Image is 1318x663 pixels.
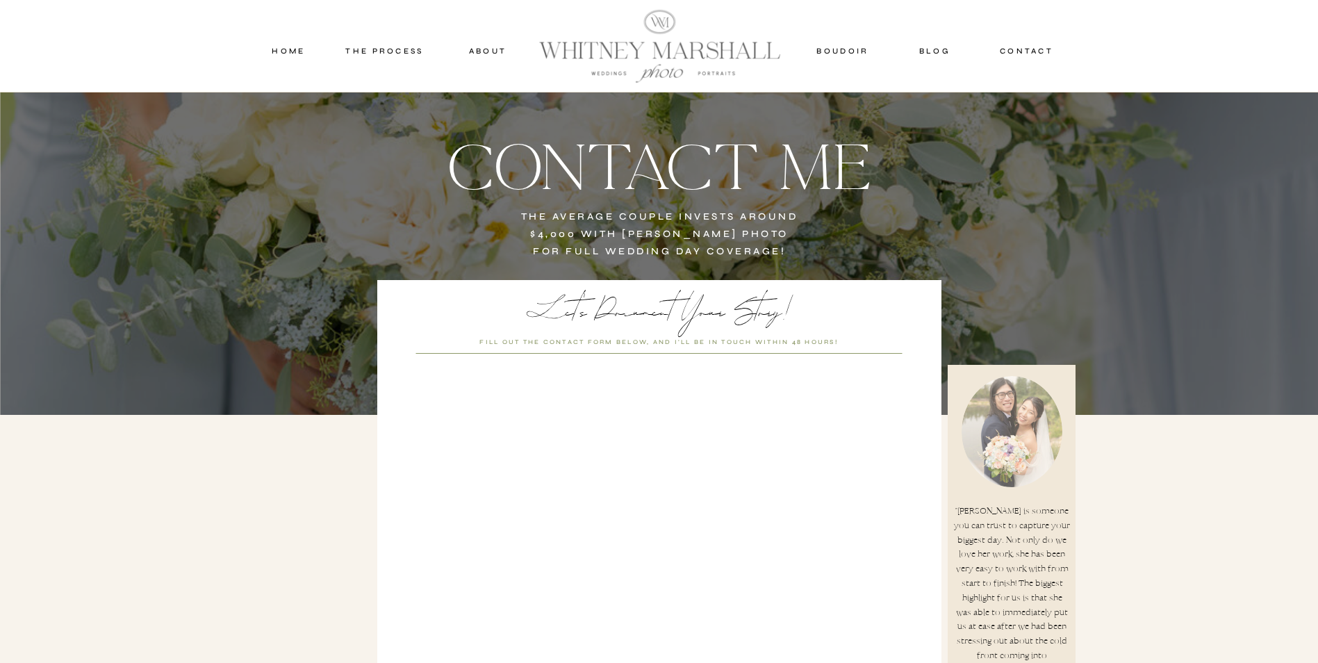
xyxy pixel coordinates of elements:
h3: fill out the contact form below, and i'll be in touch within 48 hours! [452,336,866,349]
a: THE PROCESS [343,44,427,57]
a: contact [994,44,1060,57]
a: about [454,44,522,57]
p: Let’s document your Story! [418,287,900,325]
div: contact me [369,133,950,197]
a: boudoir [815,44,871,57]
a: home [259,44,319,57]
a: blog [905,44,966,57]
h3: the average couple invests around $4,000 with [PERSON_NAME] photo for full wedding day coverage! [517,208,802,263]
